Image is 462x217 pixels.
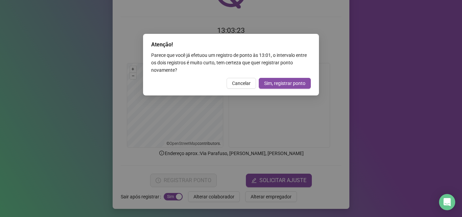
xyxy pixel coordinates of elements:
[151,51,311,74] div: Parece que você já efetuou um registro de ponto às 13:01 , o intervalo entre os dois registros é ...
[227,78,256,89] button: Cancelar
[232,80,251,87] span: Cancelar
[259,78,311,89] button: Sim, registrar ponto
[151,41,311,49] div: Atenção!
[439,194,455,210] div: Open Intercom Messenger
[264,80,305,87] span: Sim, registrar ponto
